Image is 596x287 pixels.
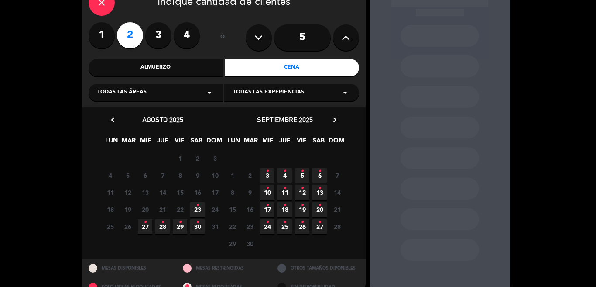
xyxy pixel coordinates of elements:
[243,168,257,183] span: 2
[208,151,222,166] span: 3
[208,202,222,217] span: 24
[301,181,304,195] i: •
[257,115,313,124] span: septiembre 2025
[277,135,292,150] span: JUE
[260,185,274,200] span: 10
[190,151,205,166] span: 2
[225,59,359,76] div: Cena
[190,202,205,217] span: 23
[155,185,170,200] span: 14
[301,164,304,178] i: •
[196,215,199,229] i: •
[190,219,205,234] span: 30
[295,185,309,200] span: 12
[144,215,147,229] i: •
[266,215,269,229] i: •
[103,202,117,217] span: 18
[178,215,182,229] i: •
[330,115,339,124] i: chevron_right
[97,88,147,97] span: Todas las áreas
[174,22,200,48] label: 4
[260,219,274,234] span: 24
[330,202,344,217] span: 21
[89,22,115,48] label: 1
[176,259,271,277] div: MESAS RESTRINGIDAS
[301,215,304,229] i: •
[277,185,292,200] span: 11
[295,135,309,150] span: VIE
[266,181,269,195] i: •
[120,219,135,234] span: 26
[266,198,269,212] i: •
[161,215,164,229] i: •
[330,185,344,200] span: 14
[117,22,143,48] label: 2
[155,135,170,150] span: JUE
[173,185,187,200] span: 15
[271,259,366,277] div: OTROS TAMAÑOS DIPONIBLES
[266,164,269,178] i: •
[209,22,237,53] div: ó
[138,135,153,150] span: MIE
[277,202,292,217] span: 18
[138,219,152,234] span: 27
[318,181,321,195] i: •
[190,185,205,200] span: 16
[225,185,240,200] span: 8
[312,168,327,183] span: 6
[295,202,309,217] span: 19
[233,88,304,97] span: Todas las experiencias
[318,198,321,212] i: •
[173,168,187,183] span: 8
[260,202,274,217] span: 17
[312,135,326,150] span: SAB
[277,168,292,183] span: 4
[225,219,240,234] span: 22
[204,87,215,98] i: arrow_drop_down
[243,202,257,217] span: 16
[155,202,170,217] span: 21
[190,168,205,183] span: 9
[208,168,222,183] span: 10
[277,219,292,234] span: 25
[330,219,344,234] span: 28
[206,135,221,150] span: DOM
[155,168,170,183] span: 7
[318,215,321,229] i: •
[312,202,327,217] span: 20
[103,168,117,183] span: 4
[312,219,327,234] span: 27
[82,259,177,277] div: MESAS DISPONIBLES
[120,202,135,217] span: 19
[120,185,135,200] span: 12
[173,219,187,234] span: 29
[243,185,257,200] span: 9
[243,236,257,251] span: 30
[103,219,117,234] span: 25
[155,219,170,234] span: 28
[208,185,222,200] span: 17
[138,185,152,200] span: 13
[225,236,240,251] span: 29
[260,168,274,183] span: 3
[226,135,241,150] span: LUN
[260,135,275,150] span: MIE
[318,164,321,178] i: •
[295,168,309,183] span: 5
[138,168,152,183] span: 6
[301,198,304,212] i: •
[329,135,343,150] span: DOM
[243,219,257,234] span: 23
[120,168,135,183] span: 5
[312,185,327,200] span: 13
[108,115,117,124] i: chevron_left
[173,202,187,217] span: 22
[103,185,117,200] span: 11
[142,115,183,124] span: agosto 2025
[295,219,309,234] span: 26
[189,135,204,150] span: SAB
[138,202,152,217] span: 20
[89,59,223,76] div: Almuerzo
[173,151,187,166] span: 1
[283,198,286,212] i: •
